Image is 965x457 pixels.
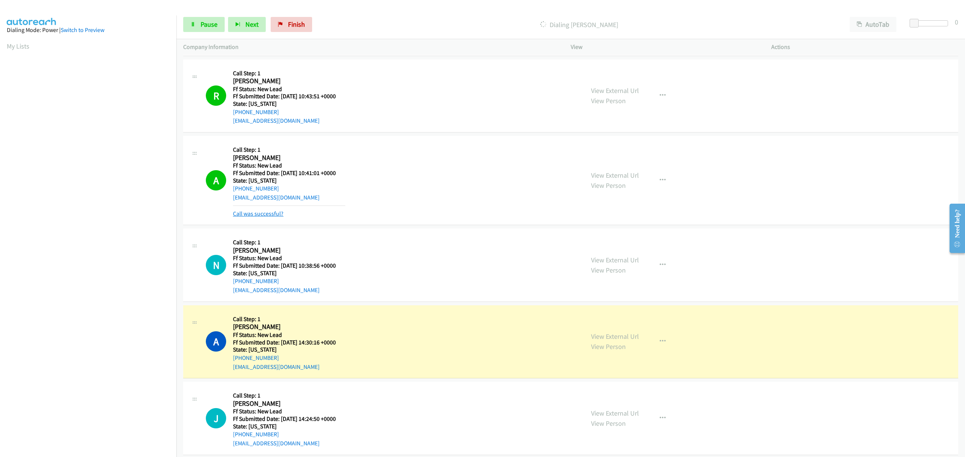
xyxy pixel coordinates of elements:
[233,194,320,201] a: [EMAIL_ADDRESS][DOMAIN_NAME]
[233,315,336,323] h5: Call Step: 1
[233,354,279,361] a: [PHONE_NUMBER]
[206,255,226,275] h1: N
[850,17,896,32] button: AutoTab
[271,17,312,32] a: Finish
[233,323,336,331] h2: [PERSON_NAME]
[233,108,279,116] a: [PHONE_NUMBER]
[233,440,320,447] a: [EMAIL_ADDRESS][DOMAIN_NAME]
[233,363,320,370] a: [EMAIL_ADDRESS][DOMAIN_NAME]
[955,17,958,27] div: 0
[233,169,345,177] h5: Ff Submitted Date: [DATE] 10:41:01 +0000
[233,85,345,93] h5: Ff Status: New Lead
[233,423,336,430] h5: State: [US_STATE]
[7,26,170,35] div: Dialing Mode: Power |
[206,408,226,428] h1: J
[233,177,345,184] h5: State: [US_STATE]
[233,162,345,169] h5: Ff Status: New Lead
[591,181,626,190] a: View Person
[591,332,639,341] a: View External Url
[61,26,104,34] a: Switch to Preview
[591,256,639,264] a: View External Url
[233,270,345,277] h5: State: [US_STATE]
[233,154,345,162] h2: [PERSON_NAME]
[233,331,336,339] h5: Ff Status: New Lead
[206,85,226,106] h1: R
[233,346,336,353] h5: State: [US_STATE]
[233,70,345,77] h5: Call Step: 1
[591,266,626,274] a: View Person
[322,20,836,30] p: Dialing [PERSON_NAME]
[233,185,279,192] a: [PHONE_NUMBER]
[206,255,226,275] div: The call is yet to be attempted
[233,408,336,415] h5: Ff Status: New Lead
[233,77,345,85] h2: [PERSON_NAME]
[591,419,626,428] a: View Person
[233,277,279,285] a: [PHONE_NUMBER]
[233,262,345,270] h5: Ff Submitted Date: [DATE] 10:38:56 +0000
[233,146,345,154] h5: Call Step: 1
[591,342,626,351] a: View Person
[591,409,639,417] a: View External Url
[233,210,283,217] a: Call was successful?
[233,431,279,438] a: [PHONE_NUMBER]
[233,286,320,294] a: [EMAIL_ADDRESS][DOMAIN_NAME]
[591,96,626,105] a: View Person
[228,17,266,32] button: Next
[245,20,259,29] span: Next
[233,339,336,346] h5: Ff Submitted Date: [DATE] 14:30:16 +0000
[7,58,176,416] iframe: Dialpad
[591,171,639,180] a: View External Url
[771,43,958,52] p: Actions
[944,198,965,258] iframe: Resource Center
[233,415,336,423] h5: Ff Submitted Date: [DATE] 14:24:50 +0000
[233,399,336,408] h2: [PERSON_NAME]
[233,239,345,246] h5: Call Step: 1
[233,392,336,399] h5: Call Step: 1
[288,20,305,29] span: Finish
[233,117,320,124] a: [EMAIL_ADDRESS][DOMAIN_NAME]
[206,170,226,190] h1: A
[571,43,758,52] p: View
[206,331,226,352] h1: A
[183,17,225,32] a: Pause
[233,93,345,100] h5: Ff Submitted Date: [DATE] 10:43:51 +0000
[201,20,218,29] span: Pause
[591,86,639,95] a: View External Url
[233,254,345,262] h5: Ff Status: New Lead
[183,43,557,52] p: Company Information
[7,42,29,50] a: My Lists
[233,246,345,255] h2: [PERSON_NAME]
[233,100,345,108] h5: State: [US_STATE]
[206,408,226,428] div: The call is yet to be attempted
